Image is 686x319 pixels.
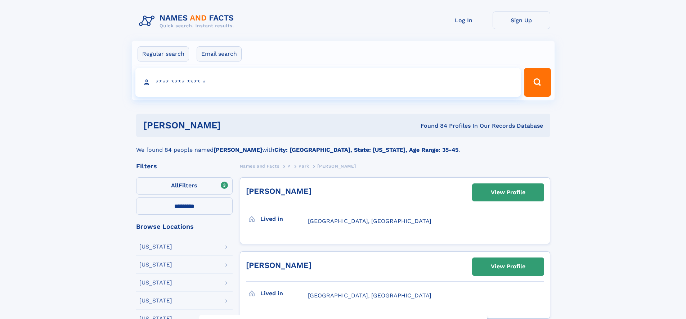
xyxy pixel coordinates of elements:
[139,280,172,286] div: [US_STATE]
[287,164,291,169] span: P
[246,261,311,270] a: [PERSON_NAME]
[274,146,458,153] b: City: [GEOGRAPHIC_DATA], State: [US_STATE], Age Range: 35-45
[139,244,172,250] div: [US_STATE]
[491,258,525,275] div: View Profile
[171,182,179,189] span: All
[299,161,309,170] a: Park
[246,187,311,196] a: [PERSON_NAME]
[135,68,521,97] input: search input
[308,218,431,224] span: [GEOGRAPHIC_DATA], [GEOGRAPHIC_DATA]
[143,121,321,130] h1: [PERSON_NAME]
[139,262,172,268] div: [US_STATE]
[435,12,493,29] a: Log In
[136,12,240,31] img: Logo Names and Facts
[472,184,544,201] a: View Profile
[308,292,431,299] span: [GEOGRAPHIC_DATA], [GEOGRAPHIC_DATA]
[138,46,189,61] label: Regular search
[299,164,309,169] span: Park
[260,287,308,300] h3: Lived in
[524,68,551,97] button: Search Button
[197,46,242,61] label: Email search
[136,163,233,169] div: Filters
[491,184,525,201] div: View Profile
[317,164,356,169] span: [PERSON_NAME]
[136,223,233,230] div: Browse Locations
[287,161,291,170] a: P
[139,298,172,304] div: [US_STATE]
[260,213,308,225] h3: Lived in
[240,161,279,170] a: Names and Facts
[214,146,262,153] b: [PERSON_NAME]
[136,177,233,195] label: Filters
[493,12,550,29] a: Sign Up
[136,137,550,154] div: We found 84 people named with .
[472,258,544,275] a: View Profile
[320,122,543,130] div: Found 84 Profiles In Our Records Database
